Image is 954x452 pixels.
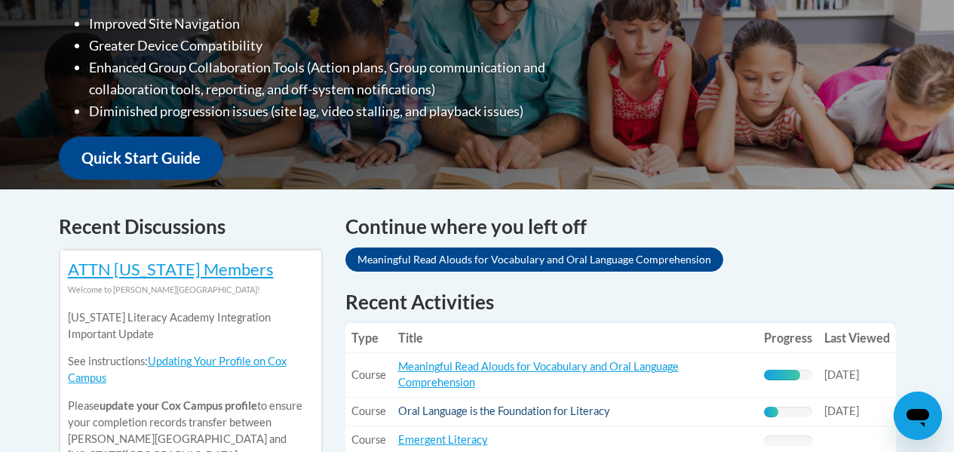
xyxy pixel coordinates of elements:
[68,259,274,279] a: ATTN [US_STATE] Members
[824,368,859,381] span: [DATE]
[818,323,896,353] th: Last Viewed
[68,281,314,298] div: Welcome to [PERSON_NAME][GEOGRAPHIC_DATA]!
[351,433,386,446] span: Course
[345,323,392,353] th: Type
[68,355,287,384] a: Updating Your Profile on Cox Campus
[345,212,896,241] h4: Continue where you left off
[758,323,818,353] th: Progress
[59,137,223,180] a: Quick Start Guide
[89,35,606,57] li: Greater Device Compatibility
[68,353,314,386] p: See instructions:
[68,309,314,343] p: [US_STATE] Literacy Academy Integration Important Update
[764,407,778,417] div: Progress, %
[398,404,610,417] a: Oral Language is the Foundation for Literacy
[398,360,679,389] a: Meaningful Read Alouds for Vocabulary and Oral Language Comprehension
[345,248,723,272] a: Meaningful Read Alouds for Vocabulary and Oral Language Comprehension
[392,323,758,353] th: Title
[89,100,606,122] li: Diminished progression issues (site lag, video stalling, and playback issues)
[824,404,859,417] span: [DATE]
[351,404,386,417] span: Course
[894,392,942,440] iframe: Button to launch messaging window
[59,212,323,241] h4: Recent Discussions
[764,370,800,380] div: Progress, %
[89,57,606,100] li: Enhanced Group Collaboration Tools (Action plans, Group communication and collaboration tools, re...
[345,288,896,315] h1: Recent Activities
[100,399,257,412] b: update your Cox Campus profile
[351,368,386,381] span: Course
[398,433,488,446] a: Emergent Literacy
[89,13,606,35] li: Improved Site Navigation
